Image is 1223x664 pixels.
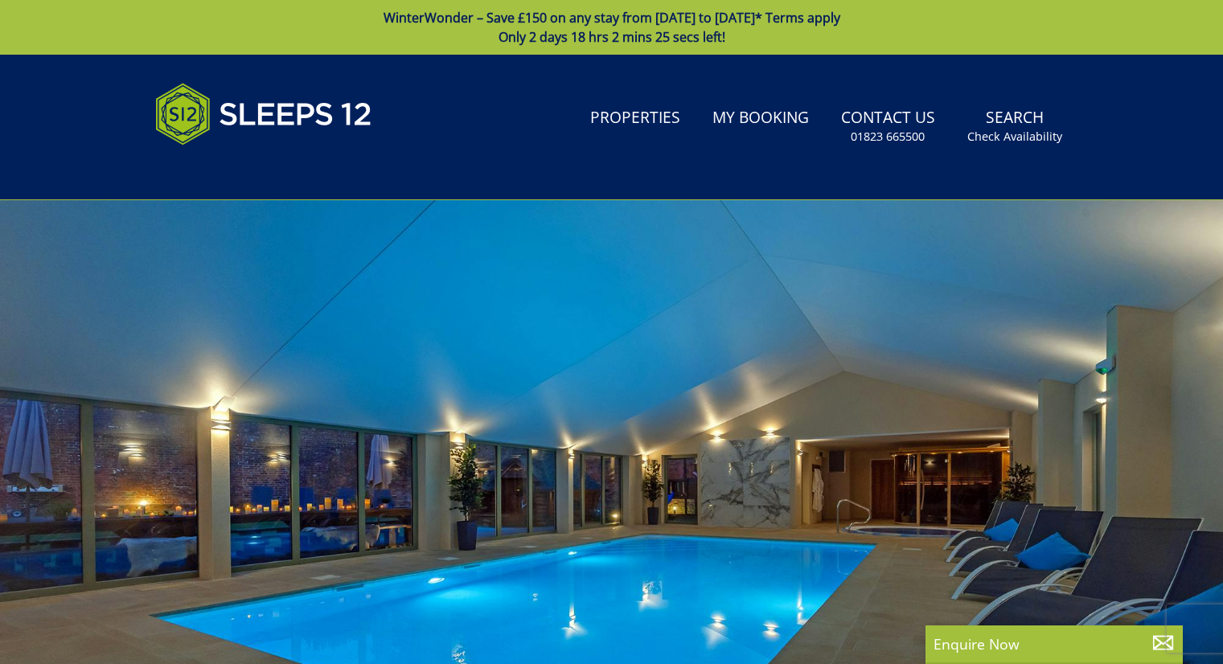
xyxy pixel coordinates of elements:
[147,164,316,178] iframe: Customer reviews powered by Trustpilot
[835,100,942,153] a: Contact Us01823 665500
[706,100,815,137] a: My Booking
[155,74,372,154] img: Sleeps 12
[961,100,1069,153] a: SearchCheck Availability
[584,100,687,137] a: Properties
[499,28,725,46] span: Only 2 days 18 hrs 2 mins 25 secs left!
[851,129,925,145] small: 01823 665500
[967,129,1062,145] small: Check Availability
[934,633,1175,654] p: Enquire Now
